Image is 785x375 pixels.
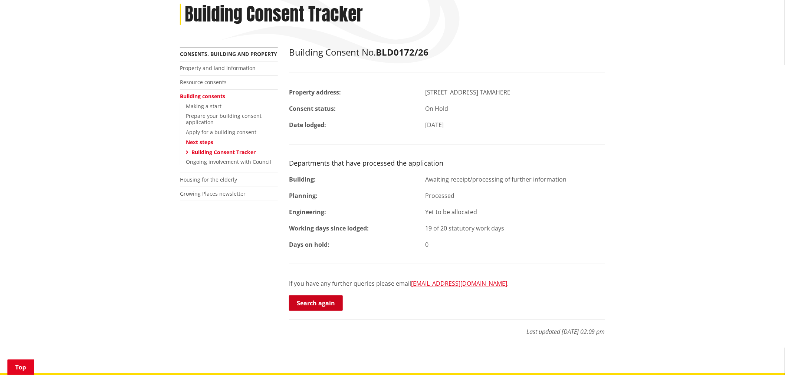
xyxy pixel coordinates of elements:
[191,149,256,156] a: Building Consent Tracker
[289,104,336,113] strong: Consent status:
[180,64,256,72] a: Property and land information
[420,175,611,184] div: Awaiting receipt/processing of further information
[420,88,611,97] div: [STREET_ADDRESS] TAMAHERE
[180,93,225,100] a: Building consents
[420,208,611,216] div: Yet to be allocated
[289,279,605,288] p: If you have any further queries please email .
[420,120,611,129] div: [DATE]
[289,224,369,232] strong: Working days since lodged:
[289,319,605,336] p: Last updated [DATE] 02:09 pm
[420,191,611,200] div: Processed
[186,158,271,165] a: Ongoing involvement with Council
[289,208,326,216] strong: Engineering:
[289,295,343,311] a: Search again
[186,139,213,146] a: Next steps
[180,176,237,183] a: Housing for the elderly
[420,240,611,249] div: 0
[186,129,256,136] a: Apply for a building consent
[411,279,507,288] a: [EMAIL_ADDRESS][DOMAIN_NAME]
[289,47,605,58] h2: Building Consent No.
[180,79,227,86] a: Resource consents
[289,175,316,183] strong: Building:
[420,104,611,113] div: On Hold
[7,359,34,375] a: Top
[180,50,277,57] a: Consents, building and property
[185,4,363,25] h1: Building Consent Tracker
[751,344,778,371] iframe: Messenger Launcher
[420,224,611,233] div: 19 of 20 statutory work days
[289,192,318,200] strong: Planning:
[289,121,326,129] strong: Date lodged:
[376,46,428,58] strong: BLD0172/26
[180,190,246,197] a: Growing Places newsletter
[186,112,262,126] a: Prepare your building consent application
[289,240,329,249] strong: Days on hold:
[186,103,221,110] a: Making a start
[289,159,605,167] h3: Departments that have processed the application
[289,88,341,96] strong: Property address:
